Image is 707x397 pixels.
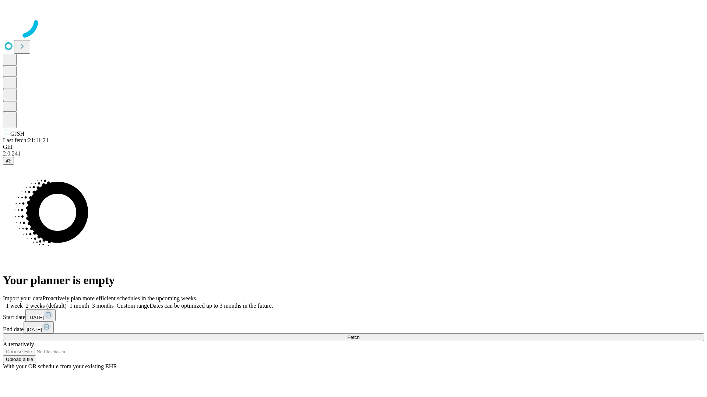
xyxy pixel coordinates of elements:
[3,309,704,321] div: Start date
[27,327,42,332] span: [DATE]
[3,295,43,301] span: Import your data
[25,309,56,321] button: [DATE]
[3,363,117,369] span: With your OR schedule from your existing EHR
[6,158,11,164] span: @
[3,341,34,347] span: Alternatively
[92,303,114,309] span: 3 months
[3,273,704,287] h1: Your planner is empty
[3,144,704,150] div: GEI
[3,333,704,341] button: Fetch
[347,335,359,340] span: Fetch
[3,321,704,333] div: End date
[3,157,14,165] button: @
[10,130,24,137] span: GJSH
[70,303,89,309] span: 1 month
[26,303,67,309] span: 2 weeks (default)
[117,303,150,309] span: Custom range
[3,137,49,143] span: Last fetch: 21:11:21
[28,315,44,320] span: [DATE]
[3,355,36,363] button: Upload a file
[43,295,197,301] span: Proactively plan more efficient schedules in the upcoming weeks.
[150,303,273,309] span: Dates can be optimized up to 3 months in the future.
[24,321,54,333] button: [DATE]
[6,303,23,309] span: 1 week
[3,150,704,157] div: 2.0.241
